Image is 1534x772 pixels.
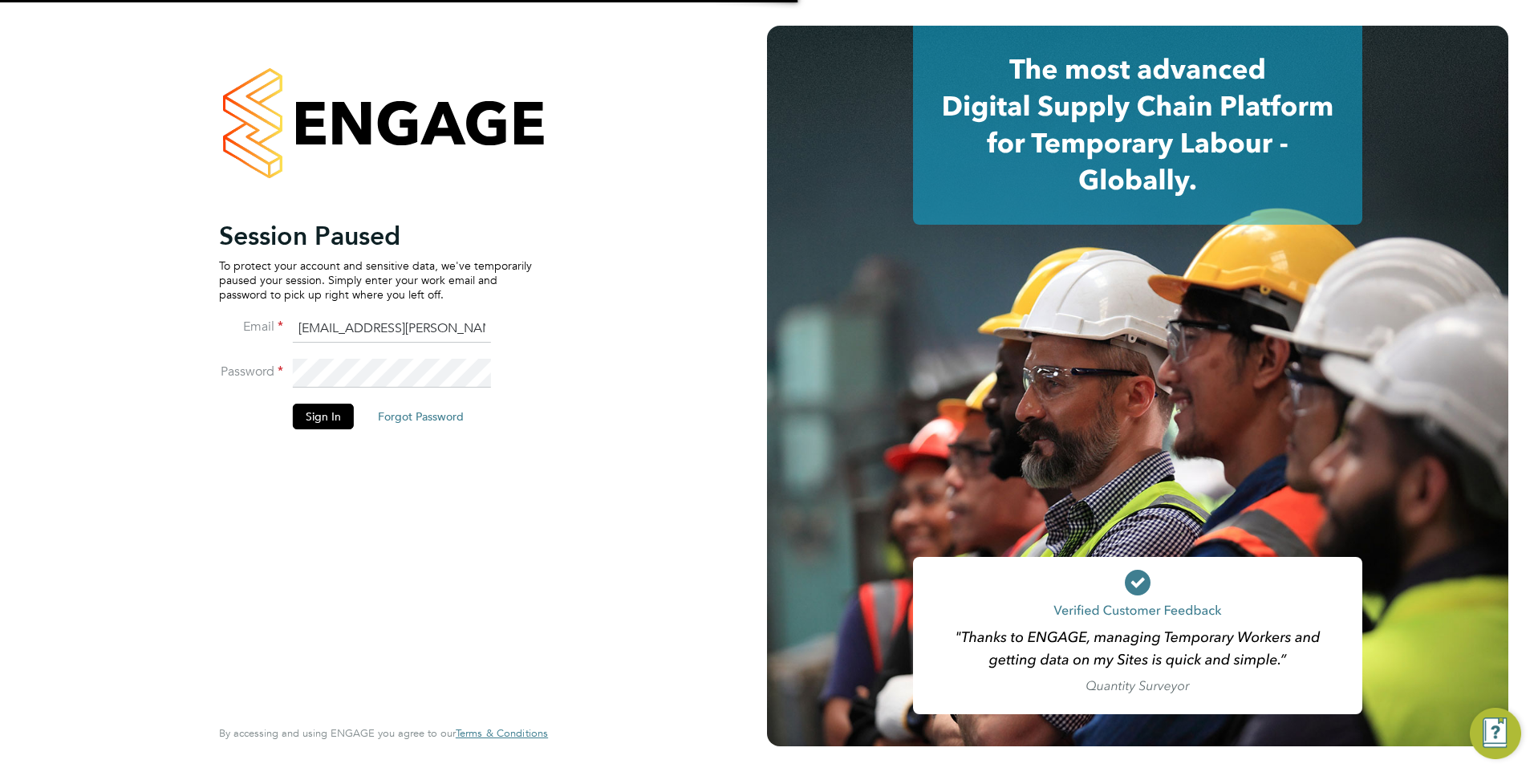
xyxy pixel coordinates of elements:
[456,727,548,740] a: Terms & Conditions
[219,220,532,252] h2: Session Paused
[293,315,491,343] input: Enter your work email...
[219,364,283,380] label: Password
[456,726,548,740] span: Terms & Conditions
[219,258,532,303] p: To protect your account and sensitive data, we've temporarily paused your session. Simply enter y...
[219,319,283,335] label: Email
[1470,708,1521,759] button: Engage Resource Center
[293,404,354,429] button: Sign In
[365,404,477,429] button: Forgot Password
[219,726,548,740] span: By accessing and using ENGAGE you agree to our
